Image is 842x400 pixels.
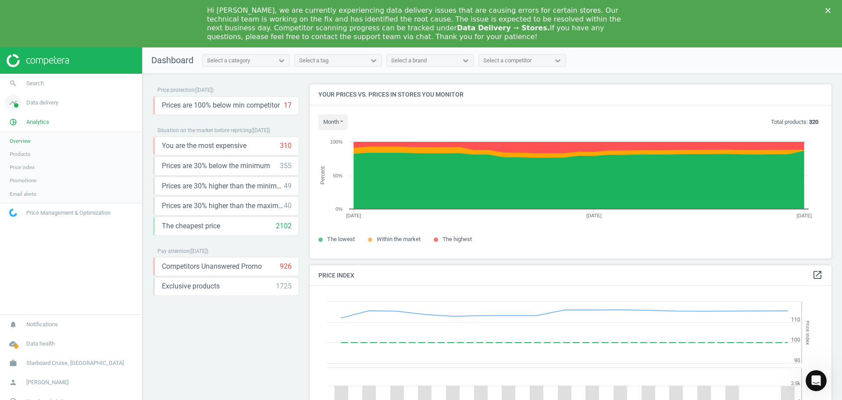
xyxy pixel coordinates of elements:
[162,281,220,291] span: Exclusive products
[157,127,251,133] span: Situation on the market before repricing
[10,164,35,171] span: Price index
[26,340,55,348] span: Data health
[251,127,270,133] span: ( [DATE] )
[276,221,292,231] div: 2102
[162,181,284,191] span: Prices are 30% higher than the minimum
[10,151,30,158] span: Products
[771,118,818,126] p: Total products:
[310,265,831,286] h4: Price Index
[796,213,812,218] tspan: [DATE]
[805,321,810,345] tspan: Price Index
[806,370,827,391] iframe: Intercom live chat
[162,221,220,231] span: The cheapest price
[346,213,361,218] tspan: [DATE]
[442,236,472,242] span: The highest
[276,281,292,291] div: 1725
[157,248,189,254] span: Pay attention
[189,248,208,254] span: ( [DATE] )
[162,101,280,110] span: Prices are 100% below min competitor
[280,262,292,271] div: 926
[10,191,36,198] span: Email alerts
[26,79,44,87] span: Search
[586,213,602,218] tspan: [DATE]
[330,139,343,144] text: 100%
[333,173,343,178] text: 50%
[5,335,21,352] i: cloud_done
[320,166,326,184] tspan: Percent
[327,236,355,242] span: The lowest
[151,55,193,65] span: Dashboard
[318,114,348,130] button: month
[162,262,262,271] span: Competitors Unanswered Promo
[299,57,328,65] div: Select a tag
[5,75,21,92] i: search
[310,84,831,105] h4: Your prices vs. prices in stores you monitor
[812,270,823,280] i: open_in_new
[26,99,58,107] span: Data delivery
[457,24,550,32] b: Data Delivery ⇾ Stores.
[791,337,800,343] text: 100
[794,357,800,364] text: 90
[280,141,292,151] div: 310
[280,161,292,171] div: 355
[377,236,421,242] span: Within the market
[26,118,49,126] span: Analytics
[284,201,292,211] div: 40
[9,209,17,217] img: wGWNvw8QSZomAAAAABJRU5ErkJggg==
[5,114,21,130] i: pie_chart_outlined
[7,54,69,67] img: ajHJNr6hYgQAAAAASUVORK5CYII=
[825,8,834,13] div: Close
[483,57,532,65] div: Select a competitor
[195,87,214,93] span: ( [DATE] )
[162,141,246,151] span: You are the most expensive
[284,181,292,191] div: 49
[26,359,124,367] span: Starboard Cruise, [GEOGRAPHIC_DATA]
[26,209,111,217] span: Price Management & Optimization
[335,206,343,212] text: 0%
[5,355,21,371] i: work
[26,378,68,386] span: [PERSON_NAME]
[162,161,270,171] span: Prices are 30% below the minimum
[791,381,800,386] text: 2.5k
[391,57,427,65] div: Select a brand
[5,374,21,391] i: person
[10,177,36,184] span: Promotions
[162,201,284,211] span: Prices are 30% higher than the maximal
[809,119,818,125] b: 320
[284,101,292,110] div: 17
[26,321,58,328] span: Notifications
[791,317,800,323] text: 110
[5,94,21,111] i: timeline
[157,87,195,93] span: Price protection
[207,6,621,41] div: Hi [PERSON_NAME], we are currently experiencing data delivery issues that are causing errors for ...
[5,316,21,333] i: notifications
[207,57,250,65] div: Select a category
[812,270,823,281] a: open_in_new
[10,137,31,144] span: Overview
